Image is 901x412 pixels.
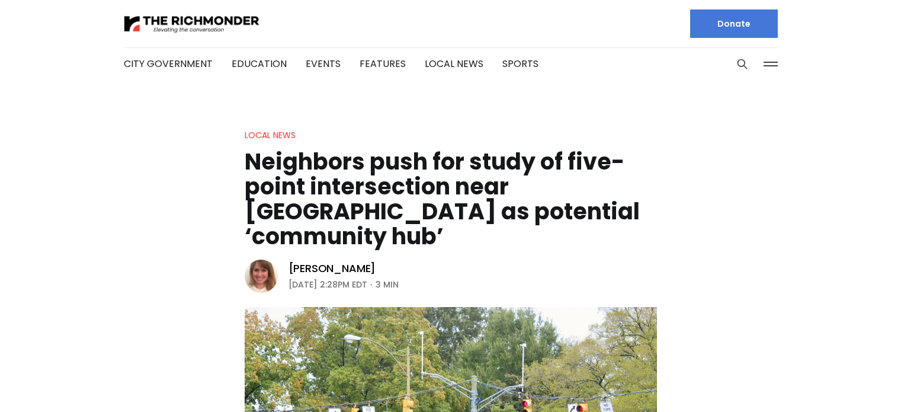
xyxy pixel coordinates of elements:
[376,277,399,292] span: 3 min
[124,14,260,34] img: The Richmonder
[360,57,406,71] a: Features
[288,261,376,276] a: [PERSON_NAME]
[124,57,213,71] a: City Government
[245,260,278,293] img: Sarah Vogelsong
[232,57,287,71] a: Education
[288,277,367,292] time: [DATE] 2:28PM EDT
[245,129,296,141] a: Local News
[690,9,778,38] a: Donate
[502,57,538,71] a: Sports
[733,55,751,73] button: Search this site
[245,149,657,249] h1: Neighbors push for study of five-point intersection near [GEOGRAPHIC_DATA] as potential ‘communit...
[306,57,341,71] a: Events
[801,354,901,412] iframe: portal-trigger
[425,57,483,71] a: Local News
